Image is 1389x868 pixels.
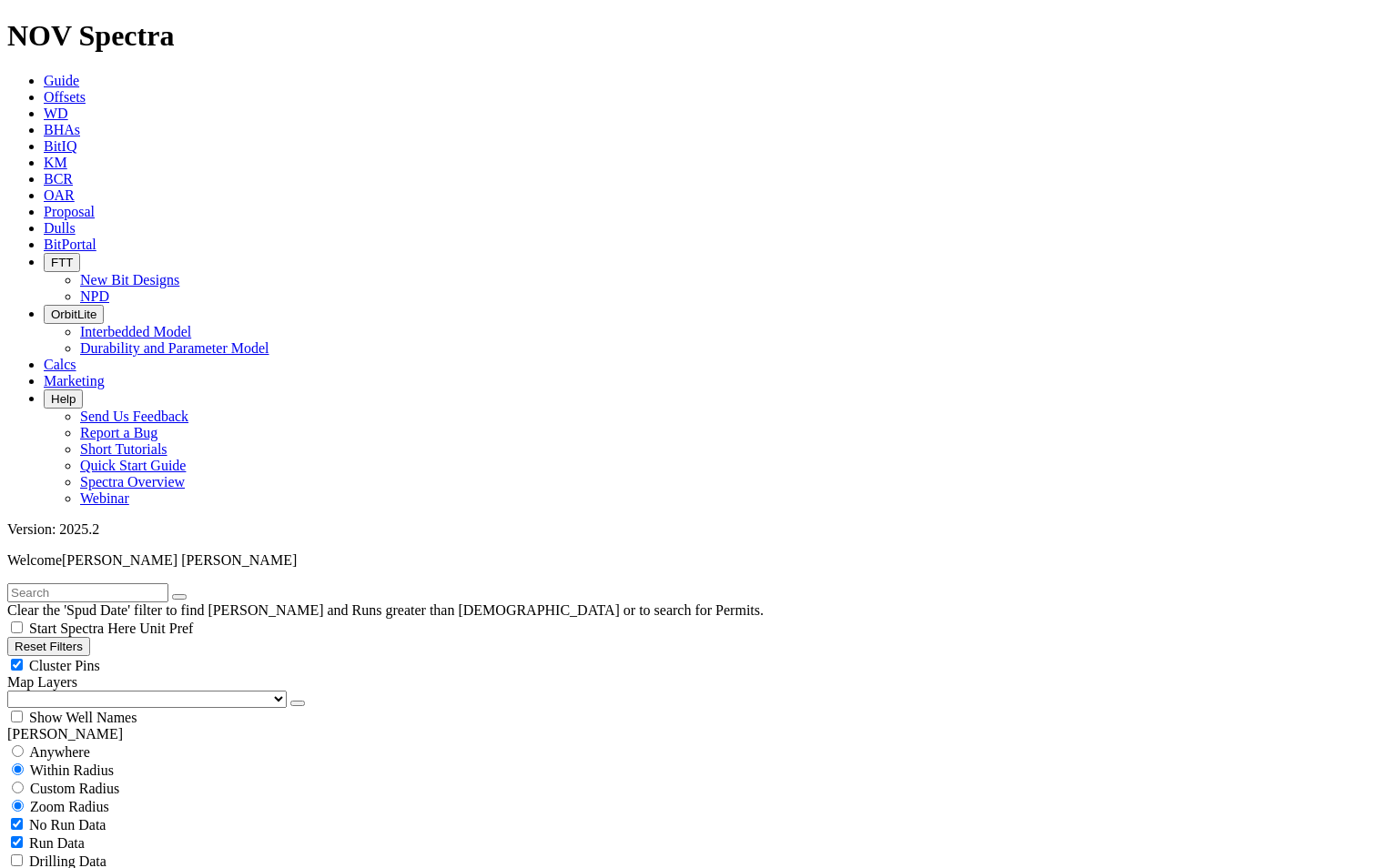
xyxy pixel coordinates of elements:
a: Marketing [44,373,105,389]
a: OAR [44,187,75,203]
p: Welcome [7,552,1382,569]
h1: NOV Spectra [7,19,1382,53]
input: Search [7,583,168,602]
a: BitPortal [44,237,96,252]
a: Proposal [44,204,95,219]
a: KM [44,155,67,170]
span: Run Data [29,835,85,851]
a: BHAs [44,122,80,137]
a: Send Us Feedback [80,409,188,424]
span: Help [51,392,76,406]
span: Custom Radius [30,781,119,796]
span: Map Layers [7,674,77,690]
span: No Run Data [29,817,106,833]
span: Anywhere [29,744,90,760]
a: Offsets [44,89,86,105]
a: Webinar [80,490,129,506]
span: FTT [51,256,73,269]
div: [PERSON_NAME] [7,726,1382,742]
button: OrbitLite [44,305,104,324]
button: FTT [44,253,80,272]
a: NPD [80,288,109,304]
a: Calcs [44,357,76,372]
a: WD [44,106,68,121]
a: Quick Start Guide [80,458,186,473]
a: Dulls [44,220,76,236]
a: Guide [44,73,79,88]
span: Zoom Radius [30,799,109,814]
a: Report a Bug [80,425,157,440]
span: Start Spectra Here [29,621,136,636]
span: Show Well Names [29,710,137,725]
div: Version: 2025.2 [7,521,1382,538]
a: Interbedded Model [80,324,191,339]
span: Cluster Pins [29,658,100,673]
a: Short Tutorials [80,441,167,457]
input: Start Spectra Here [11,621,23,633]
a: BitIQ [44,138,76,154]
span: Clear the 'Spud Date' filter to find [PERSON_NAME] and Runs greater than [DEMOGRAPHIC_DATA] or to... [7,602,764,618]
a: Spectra Overview [80,474,185,490]
span: Within Radius [30,762,114,778]
a: Durability and Parameter Model [80,340,269,356]
span: [PERSON_NAME] [PERSON_NAME] [62,552,297,568]
span: Unit Pref [139,621,193,636]
span: OrbitLite [51,308,96,321]
button: Reset Filters [7,637,90,656]
a: BCR [44,171,73,187]
button: Help [44,389,83,409]
a: New Bit Designs [80,272,179,288]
